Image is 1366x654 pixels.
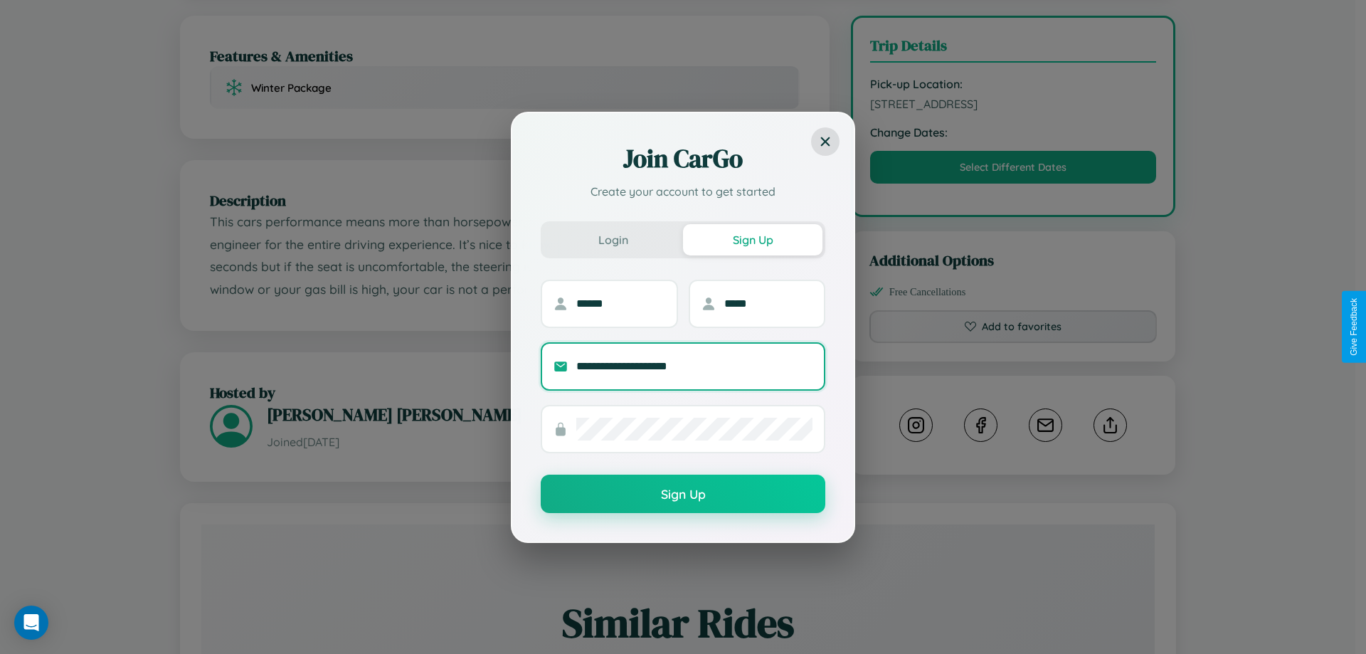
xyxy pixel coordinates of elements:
div: Open Intercom Messenger [14,606,48,640]
button: Login [544,224,683,255]
p: Create your account to get started [541,183,825,200]
button: Sign Up [541,475,825,513]
div: Give Feedback [1349,298,1359,356]
h2: Join CarGo [541,142,825,176]
button: Sign Up [683,224,822,255]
